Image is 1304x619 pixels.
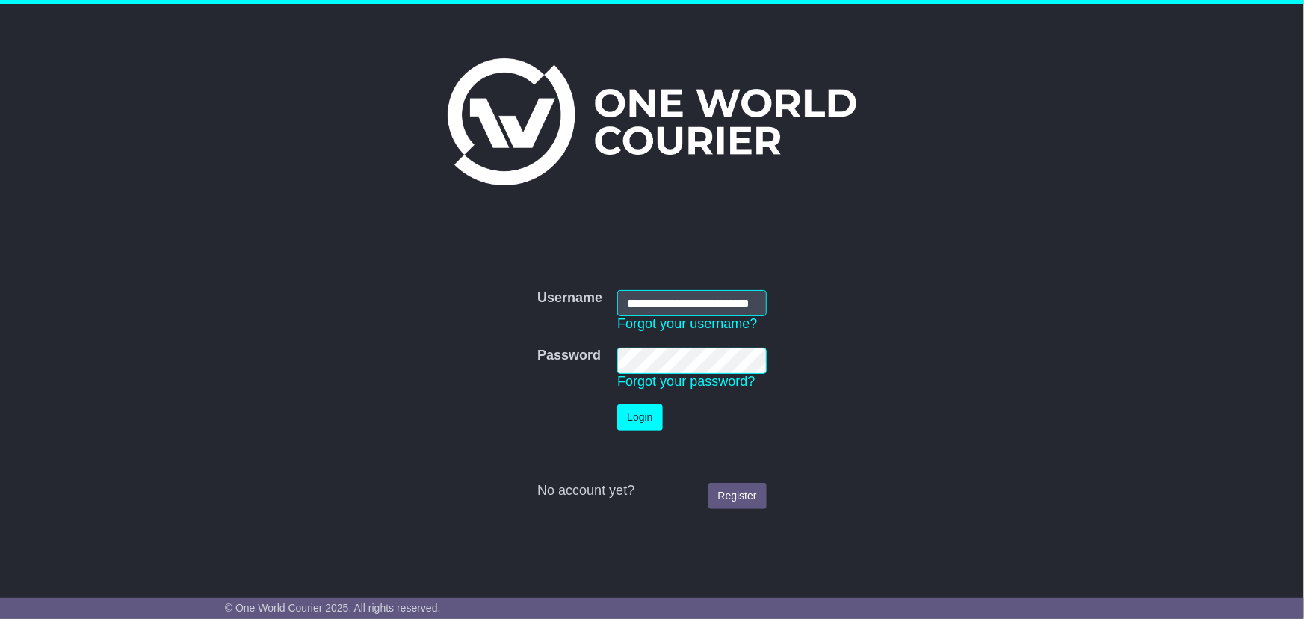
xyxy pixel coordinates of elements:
[537,290,602,307] label: Username
[537,483,766,499] div: No account yet?
[448,58,856,185] img: One World
[617,374,755,389] a: Forgot your password?
[537,348,601,364] label: Password
[617,404,662,431] button: Login
[708,483,767,509] a: Register
[617,316,757,331] a: Forgot your username?
[225,602,441,614] span: © One World Courier 2025. All rights reserved.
